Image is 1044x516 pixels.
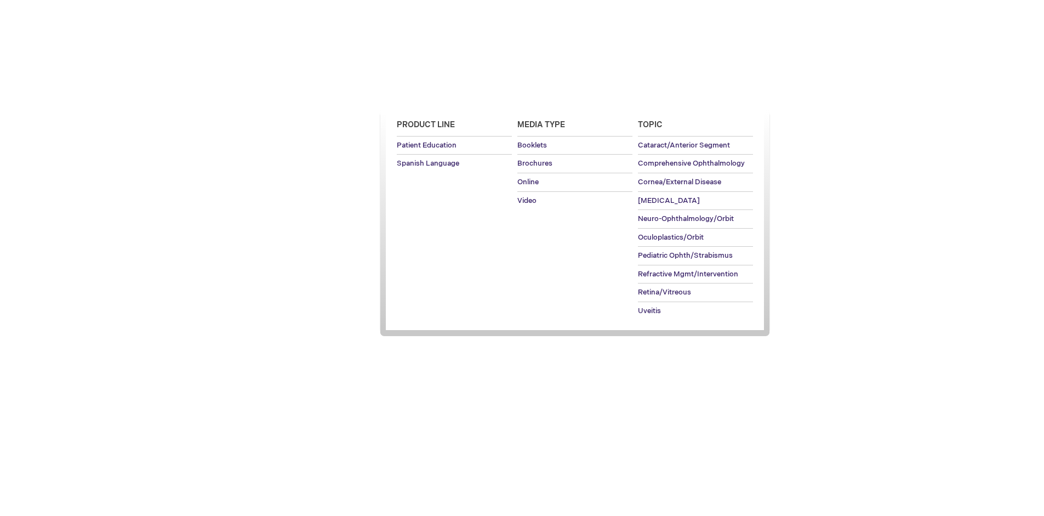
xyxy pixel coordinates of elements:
span: Uveitis [638,307,661,315]
span: Brochures [517,159,552,168]
span: Topic [638,120,663,129]
span: Patient Education [397,141,457,150]
span: Spanish Language [397,159,459,168]
span: Refractive Mgmt/Intervention [638,270,738,279]
span: Retina/Vitreous [638,288,691,297]
span: Booklets [517,141,547,150]
span: Video [517,196,537,205]
span: Neuro-Ophthalmology/Orbit [638,214,734,223]
span: Oculoplastics/Orbit [638,233,704,242]
span: Comprehensive Ophthalmology [638,159,745,168]
span: Product Line [397,120,455,129]
span: Cataract/Anterior Segment [638,141,730,150]
span: Pediatric Ophth/Strabismus [638,251,733,260]
span: Cornea/External Disease [638,178,721,186]
span: Online [517,178,539,186]
span: Media Type [517,120,565,129]
span: [MEDICAL_DATA] [638,196,700,205]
